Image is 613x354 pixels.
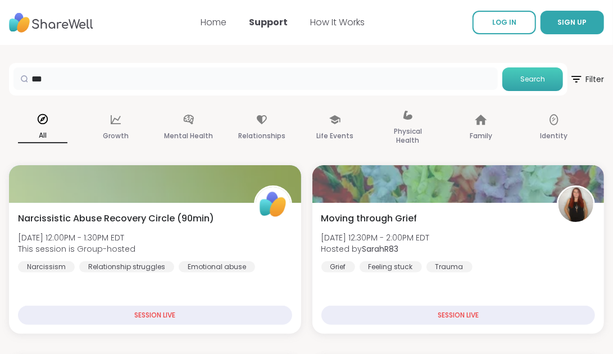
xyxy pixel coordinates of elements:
[426,261,473,273] div: Trauma
[473,11,536,34] a: LOG IN
[18,243,135,255] span: This session is Group-hosted
[541,11,604,34] button: SIGN UP
[238,129,285,143] p: Relationships
[201,16,227,29] a: Home
[256,187,290,222] img: ShareWell
[321,261,355,273] div: Grief
[520,74,545,84] span: Search
[362,243,399,255] b: SarahR83
[103,129,129,143] p: Growth
[502,67,563,91] button: Search
[360,261,422,273] div: Feeling stuck
[316,129,353,143] p: Life Events
[570,63,604,96] button: Filter
[165,129,214,143] p: Mental Health
[541,129,568,143] p: Identity
[79,261,174,273] div: Relationship struggles
[321,212,417,225] span: Moving through Grief
[9,7,93,38] img: ShareWell Nav Logo
[321,232,430,243] span: [DATE] 12:30PM - 2:00PM EDT
[18,306,292,325] div: SESSION LIVE
[492,17,516,27] span: LOG IN
[470,129,492,143] p: Family
[383,125,433,147] p: Physical Health
[321,243,430,255] span: Hosted by
[321,306,596,325] div: SESSION LIVE
[311,16,365,29] a: How It Works
[18,261,75,273] div: Narcissism
[18,232,135,243] span: [DATE] 12:00PM - 1:30PM EDT
[18,129,67,143] p: All
[249,16,288,29] a: Support
[558,187,593,222] img: SarahR83
[570,66,604,93] span: Filter
[179,261,255,273] div: Emotional abuse
[558,17,587,27] span: SIGN UP
[18,212,214,225] span: Narcissistic Abuse Recovery Circle (90min)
